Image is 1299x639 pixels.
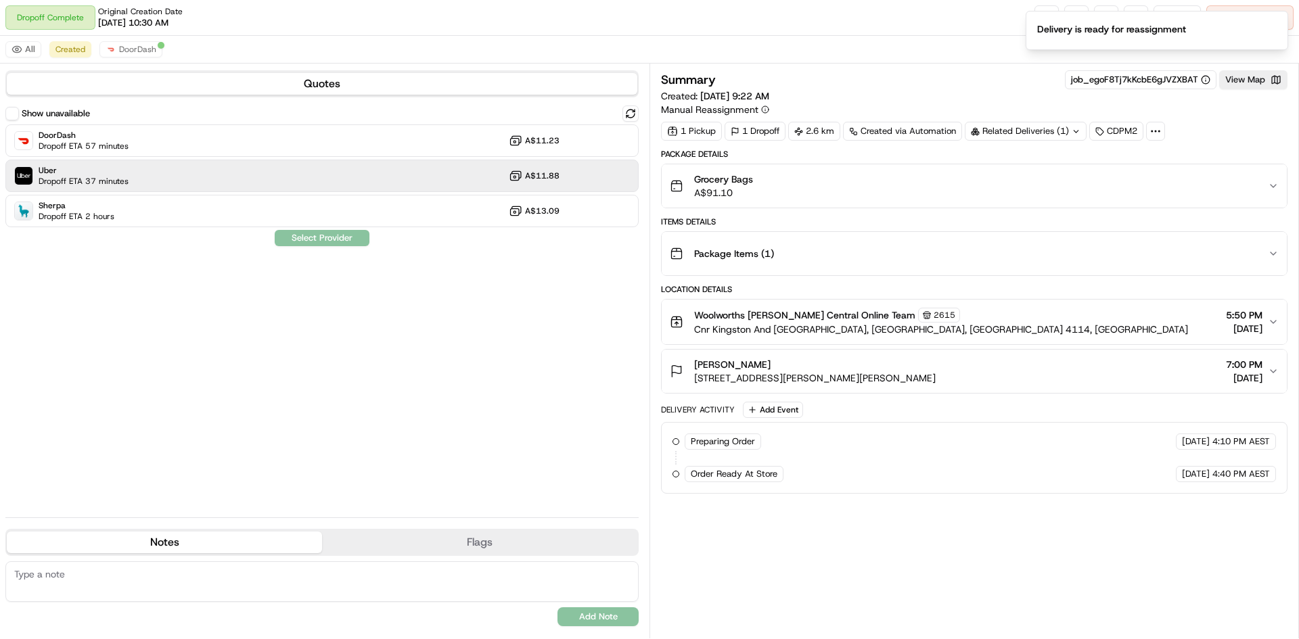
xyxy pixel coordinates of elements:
[509,169,560,183] button: A$11.88
[15,167,32,185] img: Uber
[14,197,24,208] div: 📗
[662,164,1287,208] button: Grocery BagsA$91.10
[22,108,90,120] label: Show unavailable
[662,300,1287,344] button: Woolworths [PERSON_NAME] Central Online Team2615Cnr Kingston And [GEOGRAPHIC_DATA], [GEOGRAPHIC_D...
[95,229,164,239] a: Powered byPylon
[661,89,769,103] span: Created:
[39,200,114,211] span: Sherpa
[700,90,769,102] span: [DATE] 9:22 AM
[934,310,955,321] span: 2615
[1071,74,1210,86] button: job_egoF8Tj7kKcbE6gJVZXBAT
[27,196,104,210] span: Knowledge Base
[661,122,722,141] div: 1 Pickup
[14,129,38,153] img: 1736555255976-a54dd68f-1ca7-489b-9aae-adbdc363a1c4
[1226,308,1262,322] span: 5:50 PM
[1219,70,1287,89] button: View Map
[7,531,322,553] button: Notes
[1037,22,1186,36] div: Delivery is ready for reassignment
[1182,468,1210,480] span: [DATE]
[694,371,936,385] span: [STREET_ADDRESS][PERSON_NAME][PERSON_NAME]
[694,172,753,186] span: Grocery Bags
[39,211,114,222] span: Dropoff ETA 2 hours
[743,402,803,418] button: Add Event
[661,149,1287,160] div: Package Details
[14,54,246,76] p: Welcome 👋
[725,122,785,141] div: 1 Dropoff
[128,196,217,210] span: API Documentation
[661,103,769,116] button: Manual Reassignment
[661,284,1287,295] div: Location Details
[691,468,777,480] span: Order Ready At Store
[14,14,41,41] img: Nash
[322,531,637,553] button: Flags
[965,122,1087,141] div: Related Deliveries (1)
[694,358,771,371] span: [PERSON_NAME]
[694,186,753,199] span: A$91.10
[15,202,32,220] img: Sherpa
[694,247,774,260] span: Package Items ( 1 )
[49,41,91,57] button: Created
[8,191,109,215] a: 📗Knowledge Base
[99,41,162,57] button: DoorDash
[1226,371,1262,385] span: [DATE]
[1212,468,1270,480] span: 4:40 PM AEST
[39,141,129,151] span: Dropoff ETA 57 minutes
[15,132,32,149] img: DoorDash
[662,350,1287,393] button: [PERSON_NAME][STREET_ADDRESS][PERSON_NAME][PERSON_NAME]7:00 PM[DATE]
[5,41,41,57] button: All
[661,103,758,116] span: Manual Reassignment
[1182,435,1210,448] span: [DATE]
[39,130,129,141] span: DoorDash
[1226,358,1262,371] span: 7:00 PM
[662,232,1287,275] button: Package Items (1)
[55,44,85,55] span: Created
[1212,435,1270,448] span: 4:10 PM AEST
[509,134,560,147] button: A$11.23
[661,404,735,415] div: Delivery Activity
[661,216,1287,227] div: Items Details
[694,308,915,322] span: Woolworths [PERSON_NAME] Central Online Team
[661,74,716,86] h3: Summary
[35,87,223,101] input: Clear
[525,206,560,216] span: A$13.09
[46,143,171,153] div: We're available if you need us!
[39,176,129,187] span: Dropoff ETA 37 minutes
[98,17,168,29] span: [DATE] 10:30 AM
[509,204,560,218] button: A$13.09
[788,122,840,141] div: 2.6 km
[106,44,116,55] img: doordash_logo_v2.png
[1089,122,1143,141] div: CDPM2
[39,165,129,176] span: Uber
[230,133,246,149] button: Start new chat
[691,435,755,448] span: Preparing Order
[109,191,223,215] a: 💻API Documentation
[843,122,962,141] a: Created via Automation
[525,170,560,181] span: A$11.88
[694,323,1188,336] span: Cnr Kingston And [GEOGRAPHIC_DATA], [GEOGRAPHIC_DATA], [GEOGRAPHIC_DATA] 4114, [GEOGRAPHIC_DATA]
[7,73,637,95] button: Quotes
[114,197,125,208] div: 💻
[46,129,222,143] div: Start new chat
[525,135,560,146] span: A$11.23
[1226,322,1262,335] span: [DATE]
[98,6,183,17] span: Original Creation Date
[135,229,164,239] span: Pylon
[119,44,156,55] span: DoorDash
